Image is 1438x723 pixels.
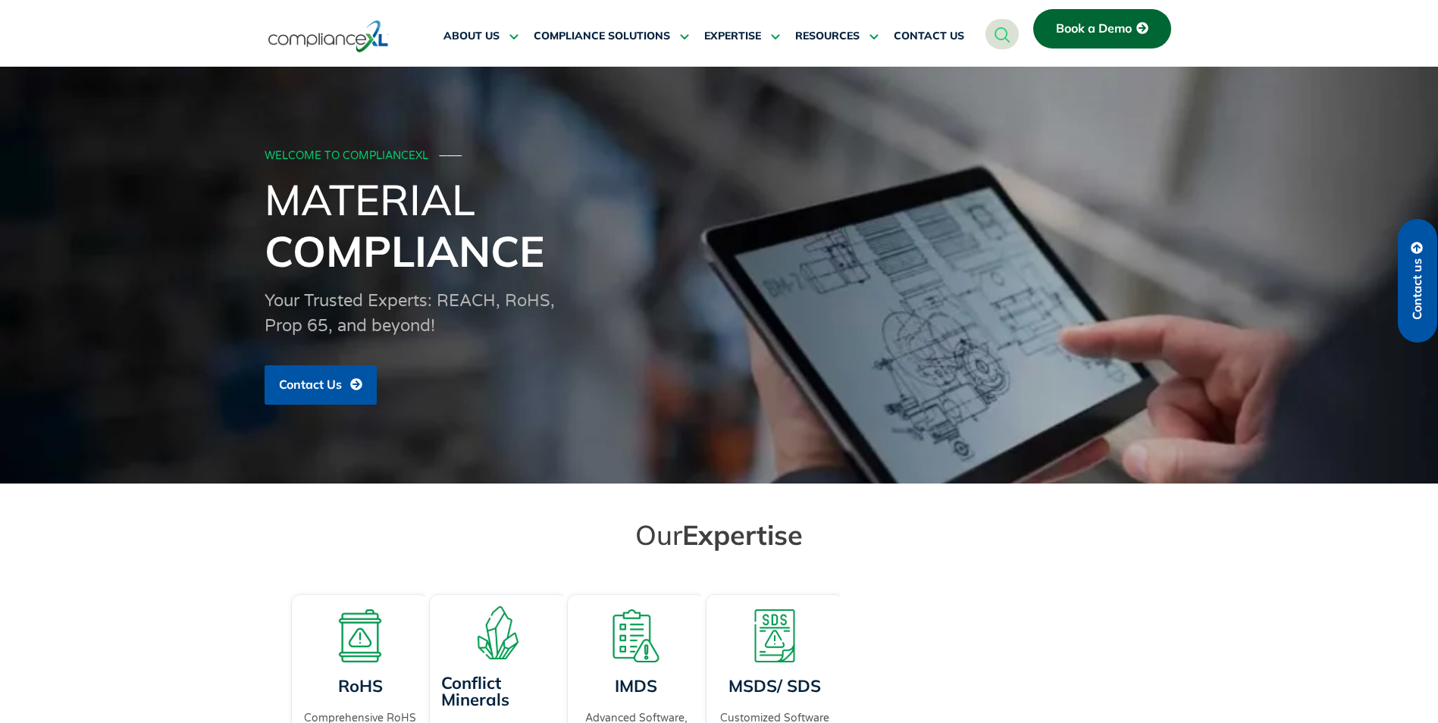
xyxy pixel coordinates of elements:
[534,30,670,43] span: COMPLIANCE SOLUTIONS
[894,30,964,43] span: CONTACT US
[615,675,657,696] a: IMDS
[265,150,1170,163] div: WELCOME TO COMPLIANCEXL
[704,18,780,55] a: EXPERTISE
[1033,9,1171,49] a: Book a Demo
[265,224,544,277] span: Compliance
[1056,22,1132,36] span: Book a Demo
[443,30,500,43] span: ABOUT US
[795,30,860,43] span: RESOURCES
[534,18,689,55] a: COMPLIANCE SOLUTIONS
[704,30,761,43] span: EXPERTISE
[894,18,964,55] a: CONTACT US
[268,19,389,54] img: logo-one.svg
[440,149,462,162] span: ───
[795,18,879,55] a: RESOURCES
[265,365,377,405] a: Contact Us
[682,518,803,552] span: Expertise
[472,606,525,659] img: A representation of minerals
[265,174,1174,277] h1: Material
[337,675,382,696] a: RoHS
[748,609,801,662] img: A warning board with SDS displaying
[609,609,663,662] img: A list board with a warning
[441,672,509,710] a: Conflict Minerals
[334,609,387,662] img: A board with a warning sign
[985,19,1019,49] a: navsearch-button
[728,675,821,696] a: MSDS/ SDS
[265,291,555,336] span: Your Trusted Experts: REACH, RoHS, Prop 65, and beyond!
[1411,258,1424,320] span: Contact us
[279,378,342,392] span: Contact Us
[443,18,518,55] a: ABOUT US
[295,518,1144,552] h2: Our
[1398,219,1437,343] a: Contact us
